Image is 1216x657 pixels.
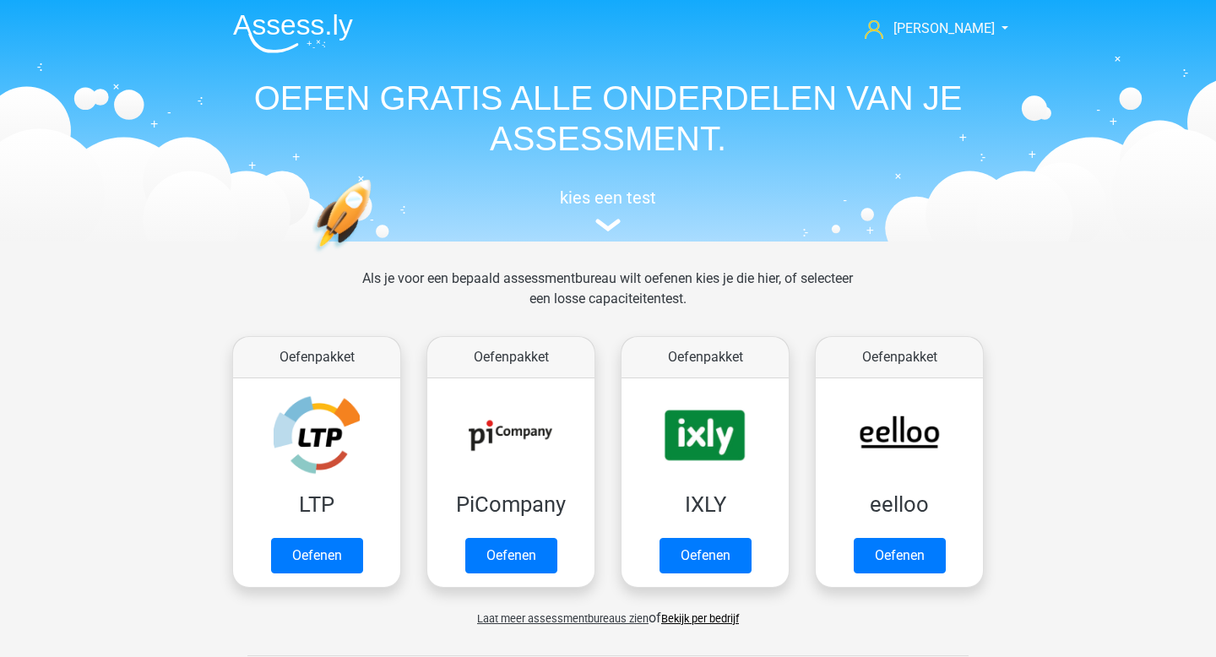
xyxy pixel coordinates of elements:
a: Oefenen [854,538,946,573]
a: kies een test [220,187,996,232]
img: Assessly [233,14,353,53]
div: of [220,595,996,628]
img: assessment [595,219,621,231]
h5: kies een test [220,187,996,208]
span: [PERSON_NAME] [893,20,995,36]
a: Oefenen [660,538,752,573]
img: oefenen [312,179,437,332]
div: Als je voor een bepaald assessmentbureau wilt oefenen kies je die hier, of selecteer een losse ca... [349,269,866,329]
a: Oefenen [271,538,363,573]
a: [PERSON_NAME] [858,19,996,39]
h1: OEFEN GRATIS ALLE ONDERDELEN VAN JE ASSESSMENT. [220,78,996,159]
a: Oefenen [465,538,557,573]
a: Bekijk per bedrijf [661,612,739,625]
span: Laat meer assessmentbureaus zien [477,612,649,625]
